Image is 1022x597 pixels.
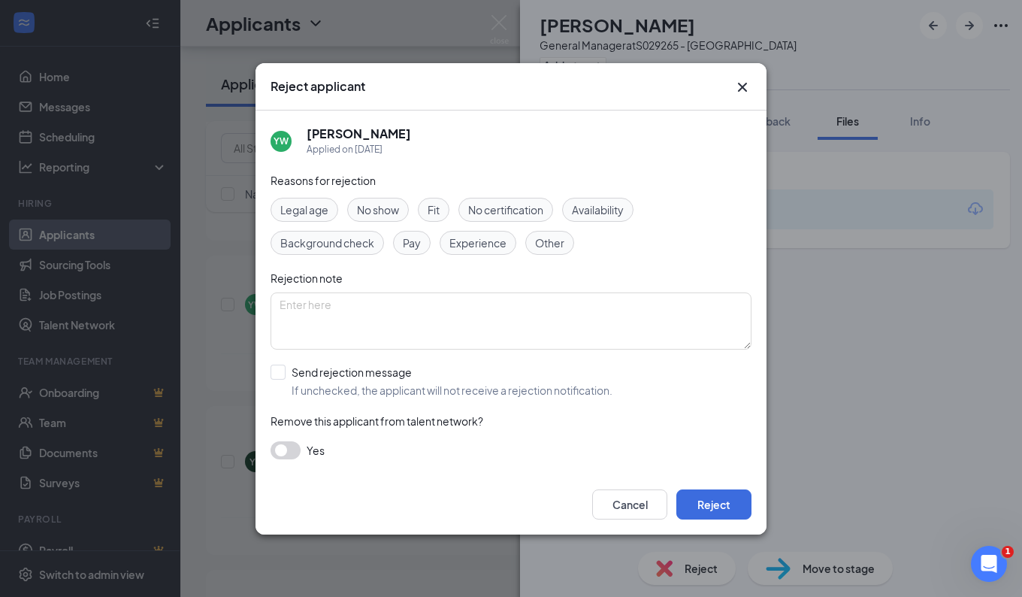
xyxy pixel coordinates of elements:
[271,174,376,187] span: Reasons for rejection
[449,235,506,251] span: Experience
[271,271,343,285] span: Rejection note
[535,235,564,251] span: Other
[307,441,325,459] span: Yes
[592,489,667,520] button: Cancel
[971,546,1007,582] iframe: Intercom live chat
[307,126,411,142] h5: [PERSON_NAME]
[357,202,399,218] span: No show
[271,414,483,428] span: Remove this applicant from talent network?
[274,135,289,147] div: YW
[1002,546,1014,558] span: 1
[733,78,751,96] svg: Cross
[280,235,374,251] span: Background check
[403,235,421,251] span: Pay
[733,78,751,96] button: Close
[271,78,365,95] h3: Reject applicant
[280,202,328,218] span: Legal age
[468,202,543,218] span: No certification
[307,142,411,157] div: Applied on [DATE]
[676,489,751,520] button: Reject
[428,202,440,218] span: Fit
[572,202,624,218] span: Availability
